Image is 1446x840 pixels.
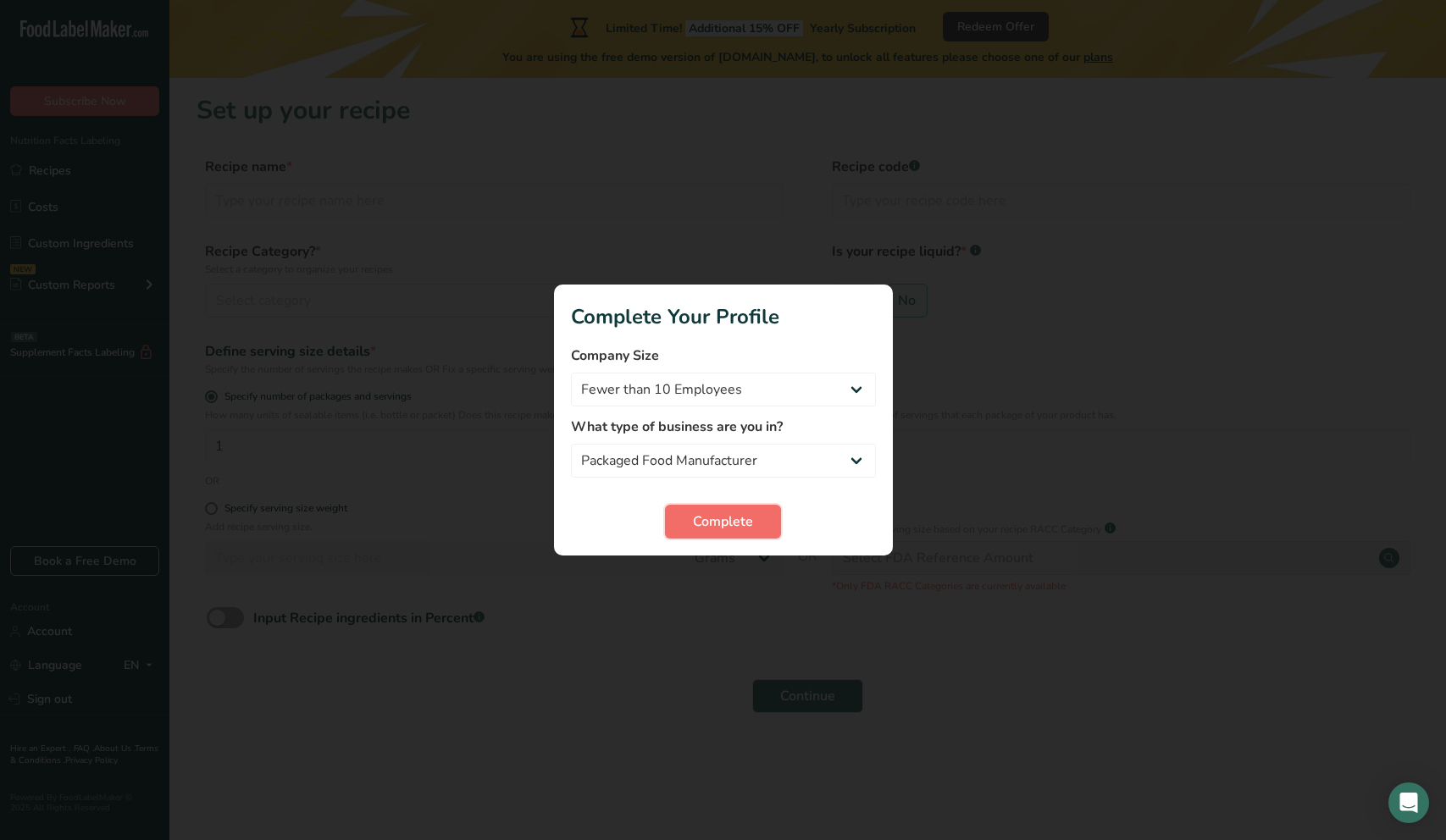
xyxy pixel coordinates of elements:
[1388,782,1429,823] div: Open Intercom Messenger
[571,417,876,437] label: What type of business are you in?
[665,505,781,539] button: Complete
[571,301,876,332] h1: Complete Your Profile
[571,345,876,366] label: Company Size
[693,511,753,532] span: Complete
